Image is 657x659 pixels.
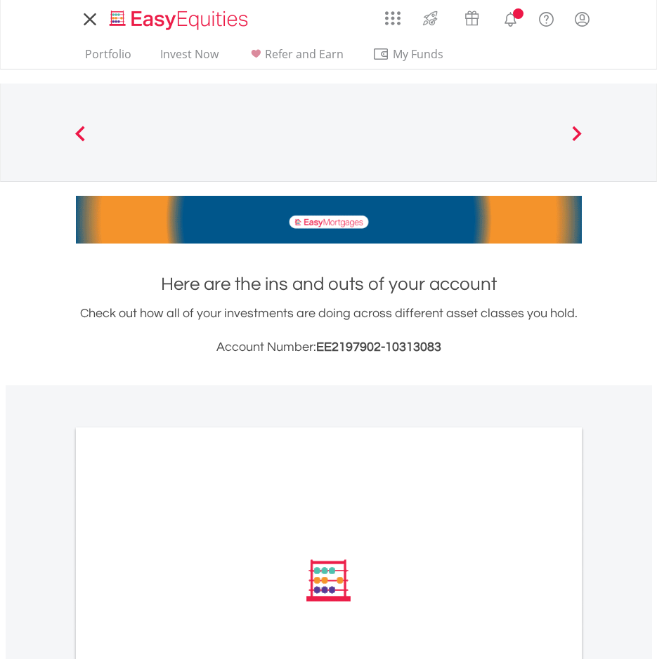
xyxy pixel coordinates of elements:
a: AppsGrid [376,4,410,26]
h3: Account Number: [76,338,582,357]
span: Refer and Earn [265,46,344,62]
img: EasyEquities_Logo.png [107,8,254,32]
h1: Here are the ins and outs of your account [76,272,582,297]
a: Vouchers [451,4,493,29]
a: Refer and Earn [242,47,349,69]
a: My Profile [564,4,600,34]
img: grid-menu-icon.svg [385,11,401,26]
a: Portfolio [79,47,137,69]
img: EasyMortage Promotion Banner [76,196,582,244]
img: thrive-v2.svg [419,7,442,29]
span: My Funds [372,45,464,63]
span: EE2197902-10313083 [316,340,441,354]
img: vouchers-v2.svg [460,7,483,29]
a: Invest Now [155,47,224,69]
div: Check out how all of your investments are doing across different asset classes you hold. [76,304,582,357]
a: Home page [104,4,254,32]
a: FAQ's and Support [528,4,564,32]
a: Notifications [493,4,528,32]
